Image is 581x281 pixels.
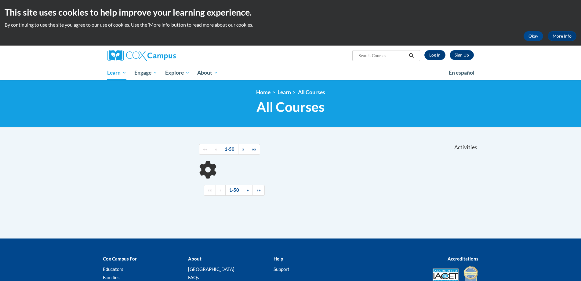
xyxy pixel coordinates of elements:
a: FAQs [188,275,199,280]
span: » [242,146,244,152]
img: Cox Campus [107,50,176,61]
a: Cox Campus [107,50,223,61]
a: Next [243,185,253,196]
a: Engage [130,66,161,80]
span: En español [449,69,474,76]
a: Families [103,275,120,280]
a: End [252,185,265,196]
span: « [215,146,217,152]
span: Explore [165,69,190,76]
a: Next [238,144,248,155]
a: 1-50 [225,185,243,196]
span: About [197,69,218,76]
h2: This site uses cookies to help improve your learning experience. [5,6,576,18]
a: Register [450,50,474,60]
a: Home [256,89,271,95]
b: Help [274,256,283,261]
a: End [248,144,260,155]
span: «« [203,146,207,152]
button: Search [407,52,416,59]
span: » [247,187,249,193]
a: Previous [216,185,226,196]
a: Previous [211,144,221,155]
span: Learn [107,69,126,76]
a: Explore [161,66,194,80]
span: Activities [454,144,477,151]
a: Learn [103,66,131,80]
b: Accreditations [448,256,478,261]
a: Log In [424,50,445,60]
a: 1-50 [221,144,238,155]
a: [GEOGRAPHIC_DATA] [188,266,234,272]
b: About [188,256,202,261]
span: « [220,187,222,193]
a: Begining [204,185,216,196]
a: More Info [548,31,576,41]
input: Search Courses [358,52,407,59]
a: En español [445,66,478,79]
span: »» [252,146,256,152]
span: «« [208,187,212,193]
a: Begining [199,144,211,155]
a: Learn [278,89,291,95]
div: Main menu [98,66,483,80]
span: Engage [134,69,157,76]
p: By continuing to use the site you agree to our use of cookies. Use the ‘More info’ button to read... [5,21,576,28]
a: Support [274,266,289,272]
a: Educators [103,266,123,272]
a: About [193,66,222,80]
button: Okay [524,31,543,41]
b: Cox Campus For [103,256,137,261]
span: All Courses [256,99,325,115]
span: »» [256,187,261,193]
a: All Courses [298,89,325,95]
